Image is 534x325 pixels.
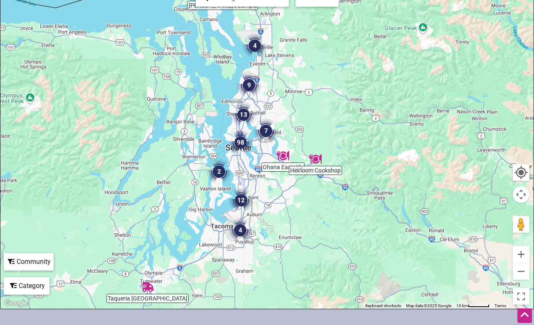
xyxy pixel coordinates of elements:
button: Drag Pegman onto the map to open Street View [513,216,529,233]
button: Your Location [513,164,529,181]
div: 7 [253,118,278,143]
div: Heirloom Cookshop [309,153,322,165]
div: Filter by category [4,277,49,295]
div: 12 [229,188,253,213]
button: Toggle fullscreen view [512,288,530,305]
span: 10 km [456,303,468,308]
div: Community [5,254,53,270]
div: 4 [242,33,267,58]
div: Scroll Back to Top [517,308,532,323]
div: 4 [228,218,253,243]
div: 13 [231,102,256,127]
img: Google [2,298,30,309]
div: Category [5,278,49,294]
div: Taqueria El Dorado [141,281,154,293]
div: Filter by Community [4,253,54,271]
button: Keyboard shortcuts [365,303,401,309]
div: 98 [228,130,253,155]
div: 2 [207,159,231,184]
a: Open this area in Google Maps (opens a new window) [2,298,30,309]
button: Map camera controls [513,186,529,203]
button: Zoom out [513,263,529,280]
div: 9 [236,73,261,98]
span: Map data ©2025 Google [406,303,451,308]
button: Map Scale: 10 km per 48 pixels [454,303,492,309]
a: Terms (opens in new tab) [495,303,506,308]
div: Ohana Eastside [277,150,289,162]
button: Zoom in [513,246,529,263]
